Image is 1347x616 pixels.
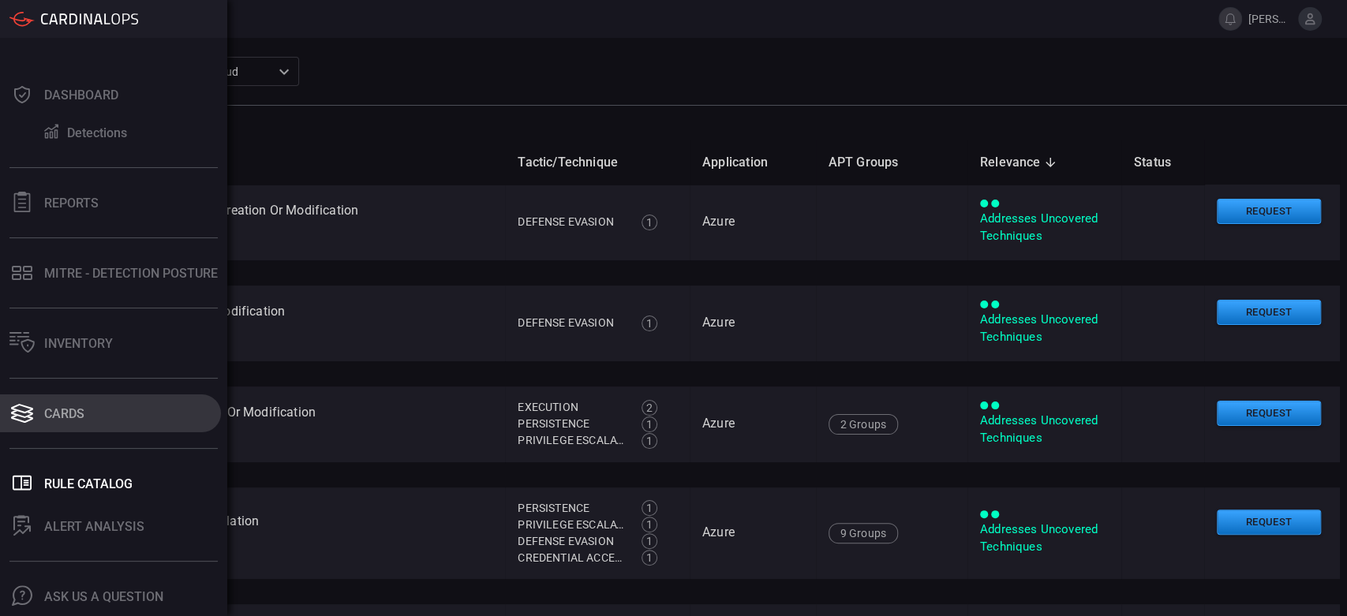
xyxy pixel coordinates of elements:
button: Request [1217,300,1321,326]
div: Detections [67,125,127,140]
th: APT Groups [816,140,967,185]
td: Azure [690,487,816,579]
div: Addresses Uncovered Techniques [980,312,1109,345]
span: Status [1134,153,1192,172]
button: Request [1217,199,1321,225]
td: Azure - ACR Token Manipulation [63,487,505,579]
div: 9 Groups [829,523,898,543]
div: Execution [518,399,624,416]
td: Azure [690,386,816,462]
div: Addresses Uncovered Techniques [980,211,1109,245]
div: 1 [642,215,657,230]
div: 2 [642,400,657,416]
div: 1 [642,500,657,516]
span: [PERSON_NAME][EMAIL_ADDRESS][PERSON_NAME][DOMAIN_NAME] [1248,13,1292,25]
div: 1 [642,533,657,549]
td: Azure - ACR Creation Or Modification [63,286,505,361]
div: ALERT ANALYSIS [44,519,144,534]
span: Application [702,153,788,172]
div: Defense Evasion [518,315,624,331]
div: Addresses Uncovered Techniques [980,521,1109,555]
div: Addresses Uncovered Techniques [980,413,1109,446]
div: Rule Catalog [44,476,133,491]
div: 2 Groups [829,414,898,435]
div: Defense Evasion [518,533,624,550]
td: Azure - ACR Cache Rules Creation Or Modification [63,185,505,260]
div: 1 [642,433,657,449]
div: Cards [44,406,84,421]
div: Inventory [44,336,113,351]
td: Azure [690,286,816,361]
th: Tactic/Technique [505,140,690,185]
span: Relevance [980,153,1061,172]
div: Privilege Escalation [518,432,624,449]
td: Azure - ACR Task Creation Or Modification [63,386,505,462]
div: Persistence [518,500,624,517]
div: Ask Us A Question [44,589,163,604]
div: 1 [642,550,657,566]
div: 1 [642,517,657,532]
div: Dashboard [44,88,118,103]
div: Defense Evasion [518,214,624,230]
div: 1 [642,416,657,432]
td: Azure [690,185,816,260]
div: Persistence [518,416,624,432]
button: Request [1217,401,1321,427]
div: MITRE - Detection Posture [44,266,218,281]
div: 1 [642,315,657,331]
div: Privilege Escalation [518,517,624,533]
div: Reports [44,196,99,211]
button: Request [1217,510,1321,536]
div: Credential Access [518,550,624,566]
